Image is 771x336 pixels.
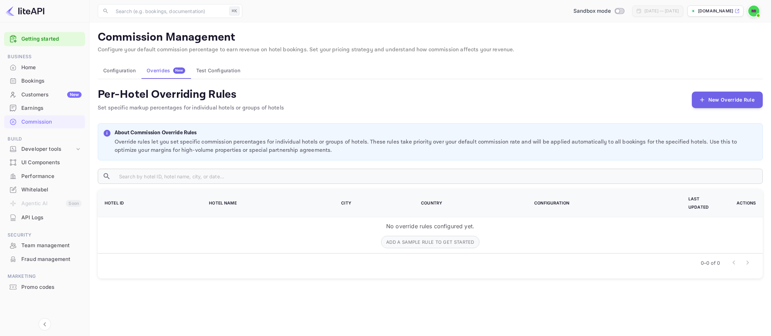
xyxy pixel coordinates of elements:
[4,102,85,114] a: Earnings
[21,172,82,180] div: Performance
[98,104,284,112] p: Set specific markup percentages for individual hotels or groups of hotels
[98,31,763,44] p: Commission Management
[680,189,728,217] th: Last Updated
[98,189,201,217] th: Hotel ID
[4,74,85,87] a: Bookings
[21,118,82,126] div: Commission
[4,253,85,265] a: Fraud management
[4,143,85,155] div: Developer tools
[4,170,85,182] a: Performance
[571,7,627,15] div: Switch to Production mode
[4,61,85,74] a: Home
[4,102,85,115] div: Earnings
[4,273,85,280] span: Marketing
[114,169,763,184] input: Search by hotel ID, hotel name, city, or date...
[112,4,226,18] input: Search (e.g. bookings, documentation)
[21,186,82,194] div: Whitelabel
[6,6,44,17] img: LiteAPI logo
[4,239,85,252] a: Team management
[4,135,85,143] span: Build
[98,62,141,79] button: Configuration
[4,170,85,183] div: Performance
[21,64,82,72] div: Home
[98,87,284,101] h4: Per-Hotel Overriding Rules
[4,231,85,239] span: Security
[106,130,107,136] p: i
[21,159,82,167] div: UI Components
[333,189,413,217] th: City
[21,283,82,291] div: Promo codes
[4,88,85,102] div: CustomersNew
[229,7,240,15] div: ⌘K
[381,236,479,248] button: Add a sample rule to get started
[701,259,720,266] p: 0–0 of 0
[21,35,82,43] a: Getting started
[147,67,185,74] div: Overrides
[4,183,85,196] a: Whitelabel
[4,115,85,129] div: Commission
[115,138,757,155] p: Override rules let you set specific commission percentages for individual hotels or groups of hot...
[644,8,679,14] div: [DATE] — [DATE]
[4,88,85,101] a: CustomersNew
[4,156,85,169] a: UI Components
[4,74,85,88] div: Bookings
[21,91,82,99] div: Customers
[748,6,759,17] img: mohamed ismail
[4,53,85,61] span: Business
[4,211,85,224] a: API Logs
[191,62,246,79] button: Test Configuration
[21,214,82,222] div: API Logs
[413,189,526,217] th: Country
[21,242,82,250] div: Team management
[21,145,75,153] div: Developer tools
[526,189,680,217] th: Configuration
[67,92,82,98] div: New
[698,8,733,14] p: [DOMAIN_NAME]
[573,7,611,15] span: Sandbox mode
[21,77,82,85] div: Bookings
[4,183,85,197] div: Whitelabel
[98,46,763,54] p: Configure your default commission percentage to earn revenue on hotel bookings. Set your pricing ...
[21,104,82,112] div: Earnings
[4,32,85,46] div: Getting started
[173,68,185,73] span: New
[39,318,51,330] button: Collapse navigation
[728,189,763,217] th: Actions
[21,255,82,263] div: Fraud management
[115,129,757,137] p: About Commission Override Rules
[4,253,85,266] div: Fraud management
[4,281,85,293] a: Promo codes
[692,92,763,108] button: New Override Rule
[4,115,85,128] a: Commission
[4,281,85,294] div: Promo codes
[386,222,474,230] p: No override rules configured yet.
[201,189,333,217] th: Hotel Name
